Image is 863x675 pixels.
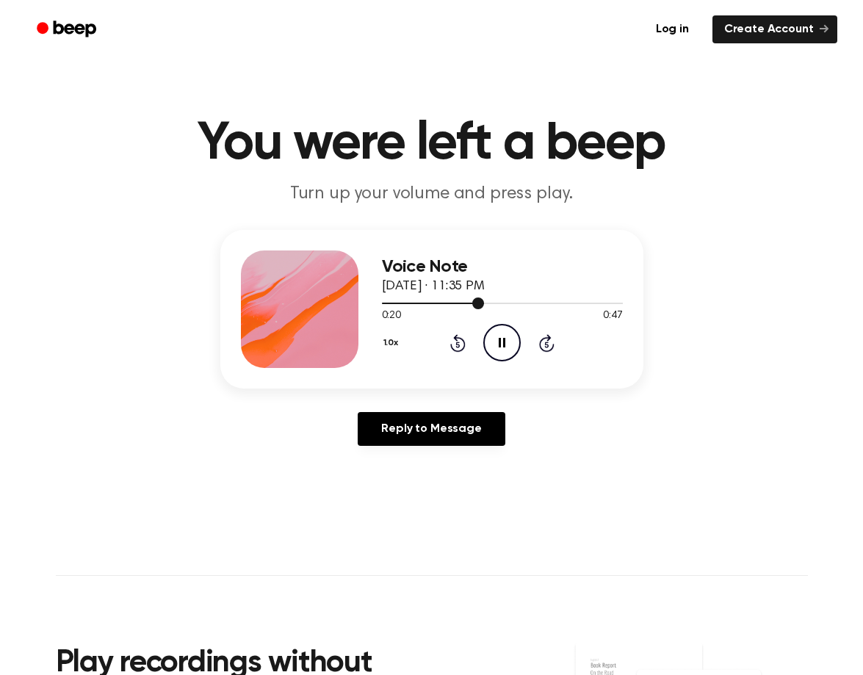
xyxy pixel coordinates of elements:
[382,308,401,324] span: 0:20
[382,331,404,355] button: 1.0x
[712,15,837,43] a: Create Account
[382,280,485,293] span: [DATE] · 11:35 PM
[382,257,623,277] h3: Voice Note
[56,118,808,170] h1: You were left a beep
[603,308,622,324] span: 0:47
[150,182,714,206] p: Turn up your volume and press play.
[26,15,109,44] a: Beep
[641,12,704,46] a: Log in
[358,412,505,446] a: Reply to Message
